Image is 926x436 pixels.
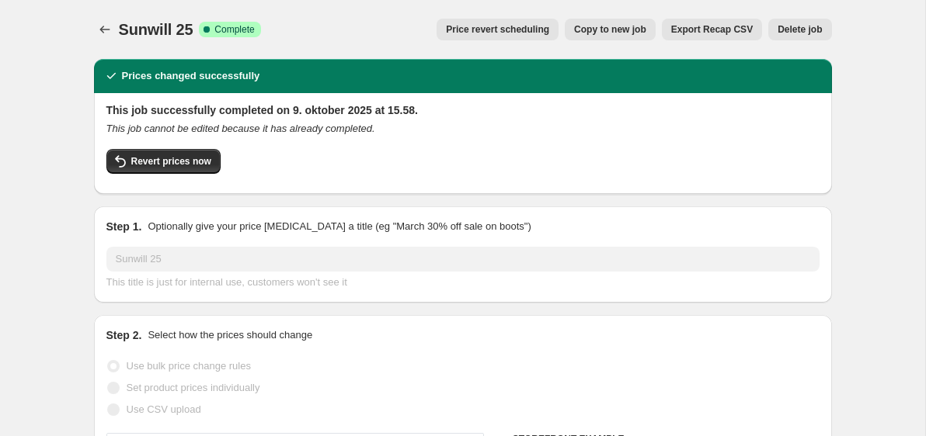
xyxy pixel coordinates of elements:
h2: Prices changed successfully [122,68,260,84]
h2: Step 2. [106,327,142,343]
span: Price revert scheduling [446,23,549,36]
span: Complete [214,23,254,36]
span: Copy to new job [574,23,646,36]
button: Price revert scheduling [437,19,559,40]
p: Select how the prices should change [148,327,312,343]
p: Optionally give your price [MEDICAL_DATA] a title (eg "March 30% off sale on boots") [148,219,531,234]
span: This title is just for internal use, customers won't see it [106,276,347,288]
button: Revert prices now [106,149,221,174]
h2: This job successfully completed on 9. oktober 2025 at 15.58. [106,102,820,118]
span: Set product prices individually [127,382,260,393]
span: Delete job [778,23,822,36]
span: Revert prices now [131,155,211,168]
span: Use bulk price change rules [127,360,251,372]
h2: Step 1. [106,219,142,234]
button: Export Recap CSV [662,19,762,40]
span: Use CSV upload [127,403,201,415]
button: Copy to new job [565,19,656,40]
button: Price change jobs [94,19,116,40]
span: Export Recap CSV [671,23,753,36]
span: Sunwill 25 [119,21,193,38]
button: Delete job [768,19,831,40]
input: 30% off holiday sale [106,247,820,272]
i: This job cannot be edited because it has already completed. [106,123,375,134]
